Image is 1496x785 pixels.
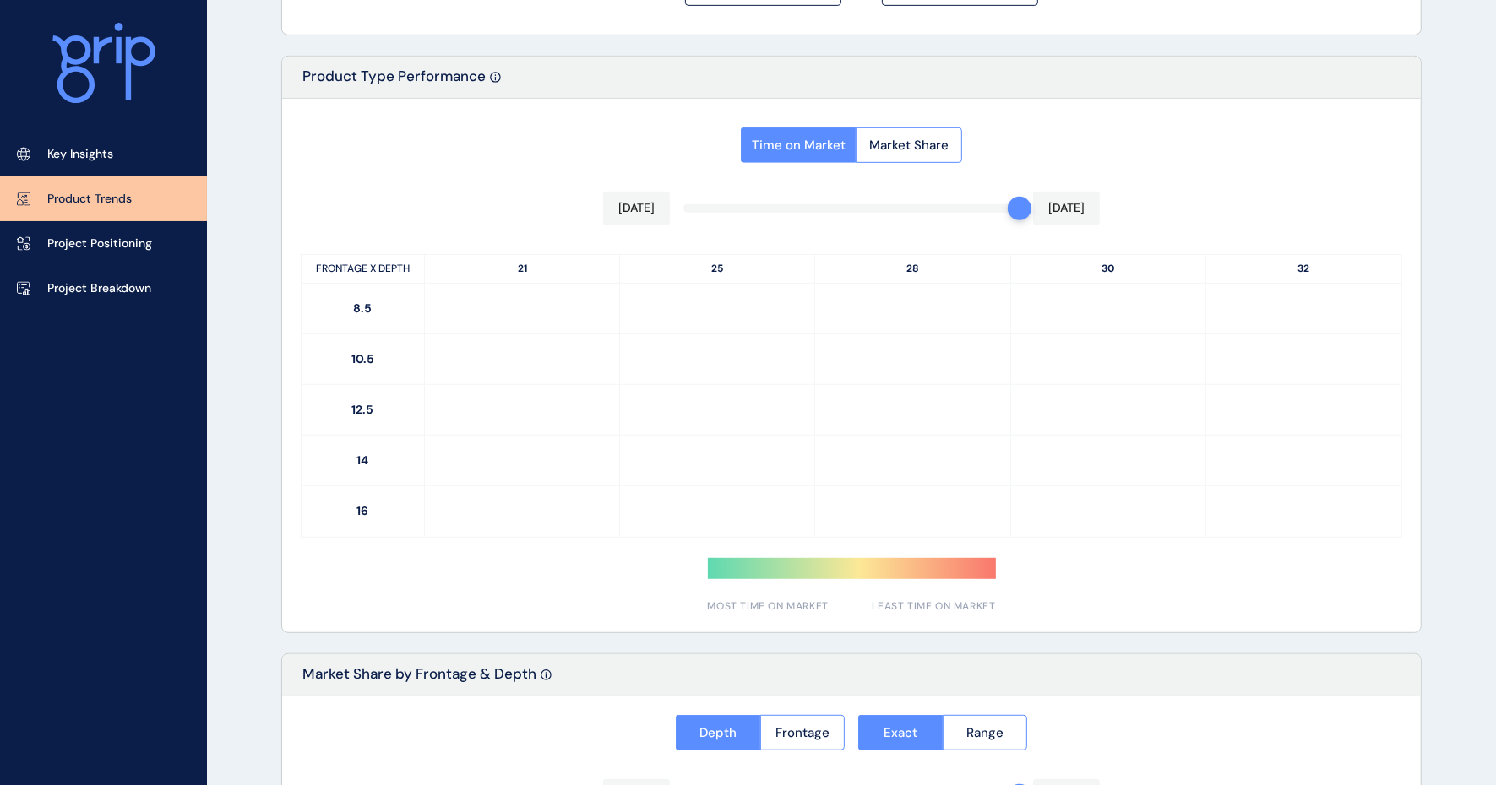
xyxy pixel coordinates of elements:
[47,146,113,163] p: Key Insights
[47,280,151,297] p: Project Breakdown
[302,664,536,696] p: Market Share by Frontage & Depth
[302,67,486,98] p: Product Type Performance
[47,191,132,208] p: Product Trends
[47,235,152,252] p: Project Positioning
